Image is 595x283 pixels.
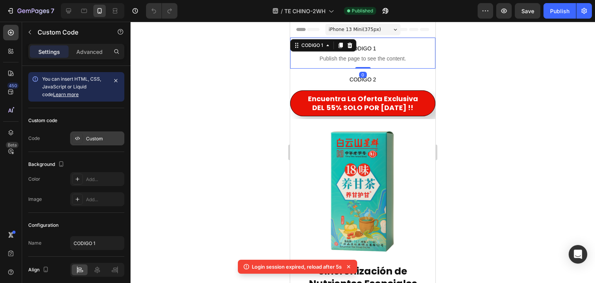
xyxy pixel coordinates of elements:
[53,91,79,97] a: Learn more
[281,7,283,15] span: /
[515,3,540,19] button: Save
[252,263,342,271] p: Login session expired, reload after 5s
[38,48,60,56] p: Settings
[86,196,122,203] div: Add...
[28,176,40,183] div: Color
[28,117,57,124] div: Custom code
[51,6,54,16] p: 7
[521,8,534,14] span: Save
[543,3,576,19] button: Publish
[290,22,435,283] iframe: Design area
[7,83,19,89] div: 450
[569,245,587,264] div: Open Intercom Messenger
[284,7,325,15] span: TE CHINO-2WH
[76,48,103,56] p: Advanced
[352,7,373,14] span: Published
[28,240,41,247] div: Name
[28,135,40,142] div: Code
[550,7,569,15] div: Publish
[28,159,66,170] div: Background
[28,196,42,203] div: Image
[42,76,101,97] span: You can insert HTML, CSS, JavaScript or Liquid code
[28,265,50,275] div: Align
[6,142,19,148] div: Beta
[28,222,58,229] div: Configuration
[38,28,103,37] p: Custom Code
[3,3,58,19] button: 7
[146,3,177,19] div: Undo/Redo
[86,135,122,142] div: Custom
[86,176,122,183] div: Add...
